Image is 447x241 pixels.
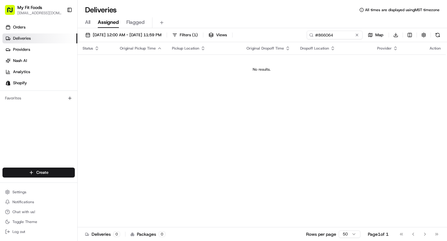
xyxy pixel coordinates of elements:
span: Provider [377,46,392,51]
span: Deliveries [13,36,31,41]
button: Refresh [433,31,442,39]
img: Shopify logo [6,81,11,85]
div: 0 [113,231,120,237]
button: Settings [2,188,75,196]
div: 0 [159,231,165,237]
span: Chat with us! [12,209,35,214]
span: Notifications [12,199,34,204]
span: Original Dropoff Time [246,46,284,51]
span: Settings [12,190,26,195]
span: Flagged [126,19,145,26]
div: Favorites [2,93,75,103]
span: All [85,19,90,26]
span: Dropoff Location [300,46,329,51]
span: Orders [13,24,25,30]
span: Views [216,32,227,38]
span: Original Pickup Time [120,46,156,51]
span: Filters [180,32,198,38]
span: Map [375,32,383,38]
span: Create [36,170,48,175]
div: Deliveries [85,231,120,237]
span: Assigned [98,19,119,26]
a: Providers [2,45,77,55]
button: Notifications [2,198,75,206]
span: Analytics [13,69,30,75]
button: My Fit Foods[EMAIL_ADDRESS][DOMAIN_NAME] [2,2,64,17]
p: Rows per page [306,231,336,237]
button: My Fit Foods [17,4,42,11]
div: No results. [80,67,443,72]
button: Views [206,31,230,39]
a: Analytics [2,67,77,77]
span: All times are displayed using MST timezone [365,7,440,12]
span: Shopify [13,80,27,86]
h1: Deliveries [85,5,117,15]
button: Filters(1) [169,31,201,39]
button: Chat with us! [2,208,75,216]
button: Toggle Theme [2,217,75,226]
span: ( 1 ) [192,32,198,38]
div: Page 1 of 1 [368,231,389,237]
a: Shopify [2,78,77,88]
a: Deliveries [2,33,77,43]
div: Action [430,46,441,51]
span: Pickup Location [172,46,199,51]
a: Orders [2,22,77,32]
span: Log out [12,229,25,234]
input: Type to search [307,31,363,39]
span: Providers [13,47,30,52]
span: Toggle Theme [12,219,37,224]
span: [DATE] 12:00 AM - [DATE] 11:59 PM [93,32,161,38]
span: Status [83,46,93,51]
a: Nash AI [2,56,77,66]
button: Map [365,31,386,39]
button: Create [2,168,75,177]
span: Nash AI [13,58,27,64]
button: Log out [2,227,75,236]
button: [EMAIL_ADDRESS][DOMAIN_NAME] [17,11,62,15]
button: [DATE] 12:00 AM - [DATE] 11:59 PM [83,31,164,39]
div: Packages [130,231,165,237]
